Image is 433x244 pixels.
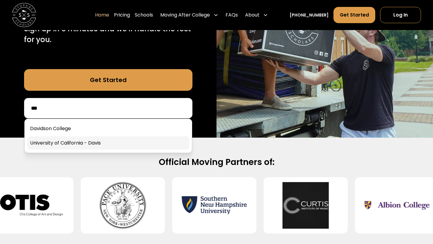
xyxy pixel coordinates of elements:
[364,182,429,229] img: Albion College
[290,12,329,18] a: [PHONE_NUMBER]
[158,7,221,23] div: Moving After College
[12,3,36,27] img: Storage Scholars main logo
[333,7,375,23] a: Get Started
[273,182,338,229] img: Curtis Institute of Music
[160,11,210,19] div: Moving After College
[90,182,155,229] img: Pace University - Pleasantville
[380,7,421,23] a: Log In
[182,182,247,229] img: Southern New Hampshire University
[24,23,192,45] p: Sign up in 5 minutes and we'll handle the rest for you.
[135,7,153,23] a: Schools
[243,7,270,23] div: About
[24,157,409,168] h2: Official Moving Partners of:
[95,7,109,23] a: Home
[114,7,130,23] a: Pricing
[226,7,238,23] a: FAQs
[24,69,192,91] a: Get Started
[245,11,259,19] div: About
